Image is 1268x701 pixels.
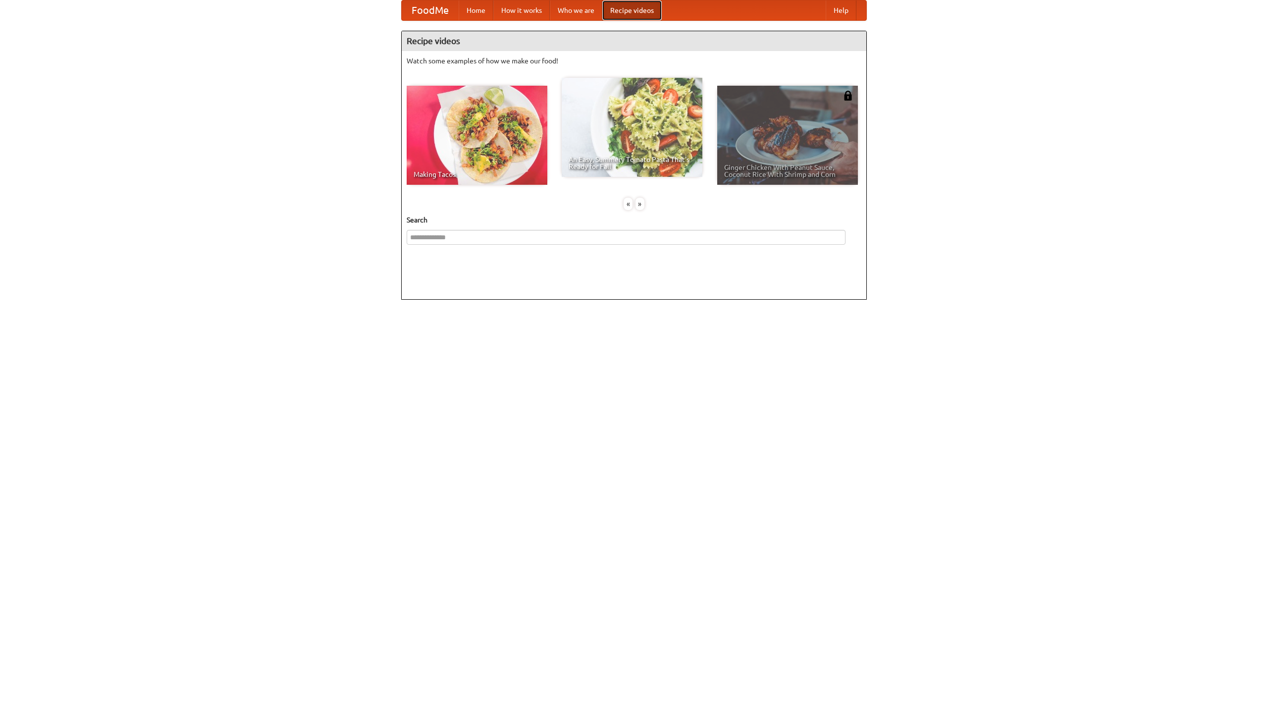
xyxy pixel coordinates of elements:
a: Making Tacos [407,86,547,185]
h4: Recipe videos [402,31,866,51]
p: Watch some examples of how we make our food! [407,56,861,66]
a: Home [459,0,493,20]
a: Who we are [550,0,602,20]
a: Help [826,0,856,20]
a: How it works [493,0,550,20]
h5: Search [407,215,861,225]
img: 483408.png [843,91,853,101]
a: Recipe videos [602,0,662,20]
div: » [635,198,644,210]
a: FoodMe [402,0,459,20]
a: An Easy, Summery Tomato Pasta That's Ready for Fall [562,78,702,177]
div: « [624,198,633,210]
span: Making Tacos [414,171,540,178]
span: An Easy, Summery Tomato Pasta That's Ready for Fall [569,156,695,170]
